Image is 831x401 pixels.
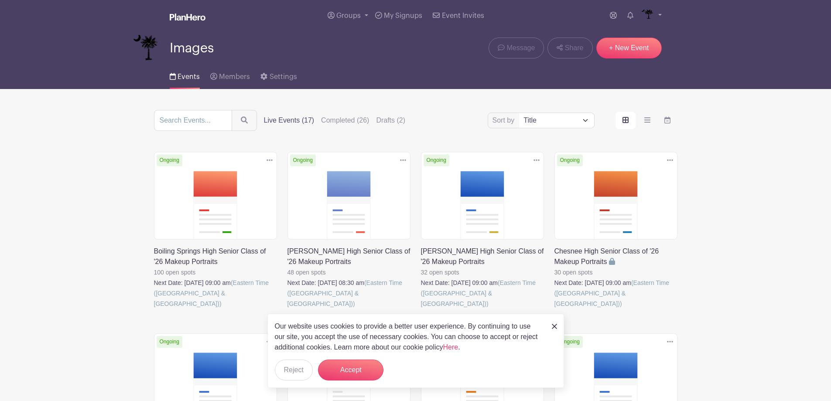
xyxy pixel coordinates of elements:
[275,321,543,353] p: Our website uses cookies to provide a better user experience. By continuing to use our site, you ...
[565,43,584,53] span: Share
[210,61,250,89] a: Members
[547,38,592,58] a: Share
[489,38,544,58] a: Message
[270,73,297,80] span: Settings
[264,115,413,126] div: filters
[321,115,369,126] label: Completed (26)
[133,35,159,61] img: IMAGES%20logo%20transparenT%20PNG%20s.png
[170,41,214,55] span: Images
[384,12,422,19] span: My Signups
[596,38,662,58] a: + New Event
[616,112,677,129] div: order and view
[506,43,535,53] span: Message
[640,9,654,23] img: IMAGES%20logo%20transparenT%20PNG%20s.png
[318,360,383,380] button: Accept
[219,73,250,80] span: Members
[442,12,484,19] span: Event Invites
[336,12,361,19] span: Groups
[443,343,458,351] a: Here
[178,73,200,80] span: Events
[264,115,315,126] label: Live Events (17)
[170,61,200,89] a: Events
[260,61,297,89] a: Settings
[275,360,313,380] button: Reject
[154,110,232,131] input: Search Events...
[552,324,557,329] img: close_button-5f87c8562297e5c2d7936805f587ecaba9071eb48480494691a3f1689db116b3.svg
[492,115,517,126] label: Sort by
[376,115,405,126] label: Drafts (2)
[170,14,205,21] img: logo_white-6c42ec7e38ccf1d336a20a19083b03d10ae64f83f12c07503d8b9e83406b4c7d.svg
